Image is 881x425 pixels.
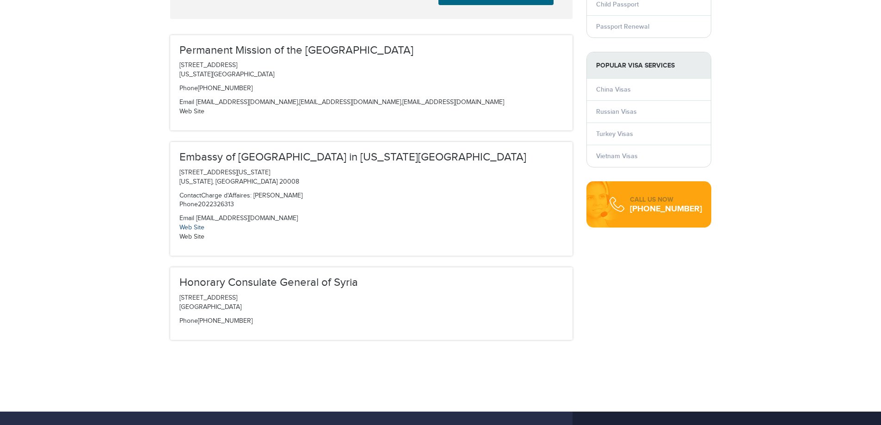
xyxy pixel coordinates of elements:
a: Web Site [179,108,204,115]
p: [STREET_ADDRESS] [US_STATE][GEOGRAPHIC_DATA] [179,61,563,80]
span: Phone [179,201,198,208]
a: Vietnam Visas [596,152,638,160]
p: Charge d'Affaires: [PERSON_NAME] 2022326313 [179,191,563,210]
p: [PHONE_NUMBER] [179,84,563,93]
div: [PHONE_NUMBER] [630,204,702,214]
a: Passport Renewal [596,23,649,31]
p: [STREET_ADDRESS] [GEOGRAPHIC_DATA] [179,294,563,312]
a: China Visas [596,86,631,93]
p: [STREET_ADDRESS][US_STATE] [US_STATE], [GEOGRAPHIC_DATA] 20008 [179,168,563,187]
a: Web Site [179,233,204,240]
span: Email [179,215,194,222]
strong: Popular Visa Services [587,52,711,79]
p: [PHONE_NUMBER] [179,317,563,326]
a: Web Site [179,224,204,231]
span: Phone [179,317,198,325]
div: CALL US NOW [630,195,702,204]
span: Contact [179,192,201,199]
h3: Permanent Mission of the [GEOGRAPHIC_DATA] [179,44,563,56]
a: [EMAIL_ADDRESS][DOMAIN_NAME] [196,215,298,222]
h3: Honorary Consulate General of Syria [179,277,563,289]
a: [EMAIL_ADDRESS][DOMAIN_NAME],[EMAIL_ADDRESS][DOMAIN_NAME],[EMAIL_ADDRESS][DOMAIN_NAME] [196,99,504,106]
a: Child Passport [596,0,639,8]
span: Email [179,99,194,106]
h3: Embassy of [GEOGRAPHIC_DATA] in [US_STATE][GEOGRAPHIC_DATA] [179,151,563,163]
a: Russian Visas [596,108,637,116]
a: Turkey Visas [596,130,633,138]
span: Phone [179,85,198,92]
